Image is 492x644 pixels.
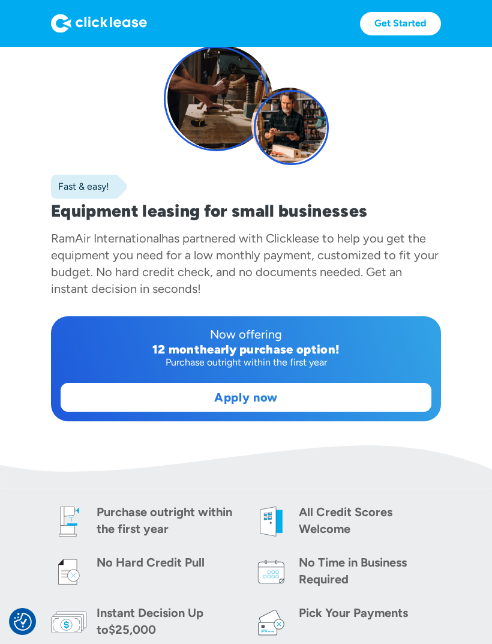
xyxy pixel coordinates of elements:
div: Purchase outright within the first year [61,357,431,369]
img: credit icon [51,554,87,590]
div: has partnered with Clicklease to help you get the equipment you need for a low monthly payment, c... [51,231,439,296]
a: Apply now [61,384,431,411]
img: calendar icon [253,554,289,590]
img: card icon [253,604,289,640]
img: money icon [51,604,87,640]
div: Instant Decision Up to [97,606,203,637]
div: Purchase outright within the first year [97,504,239,537]
div: RamAir International [51,231,161,245]
button: Consent Preferences [14,613,32,631]
div: 12 month [152,342,208,357]
div: Pick Your Payments [299,604,408,621]
img: welcome icon [253,504,289,540]
img: Logo [51,14,147,33]
div: All Credit Scores Welcome [299,504,441,537]
div: Fast & easy! [51,181,109,193]
div: early purchase option! [207,342,340,357]
img: Right image [251,88,326,163]
div: No Hard Credit Pull [97,554,205,571]
img: drill press icon [51,504,87,540]
a: Get Started [360,12,441,35]
h1: Equipment leasing for small businesses [51,201,441,220]
img: Revisit consent button [14,613,32,631]
div: $25,000 [109,622,156,637]
div: No Time in Business Required [299,554,441,588]
div: Now offering [61,326,431,343]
